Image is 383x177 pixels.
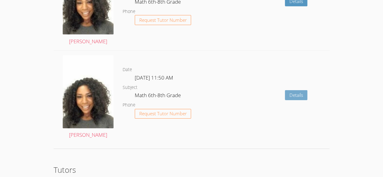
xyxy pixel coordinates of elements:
h2: Tutors [54,164,329,175]
dt: Subject [123,84,137,91]
span: Request Tutor Number [139,111,187,116]
span: Request Tutor Number [139,18,187,22]
dd: Math 6th-8th Grade [135,91,182,101]
a: [PERSON_NAME] [63,55,114,140]
dt: Phone [123,101,135,109]
button: Request Tutor Number [135,109,191,119]
a: Details [285,90,308,100]
dt: Phone [123,8,135,15]
span: [DATE] 11:50 AM [135,74,173,81]
dt: Date [123,66,132,74]
img: avatar.png [63,55,114,128]
button: Request Tutor Number [135,15,191,25]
